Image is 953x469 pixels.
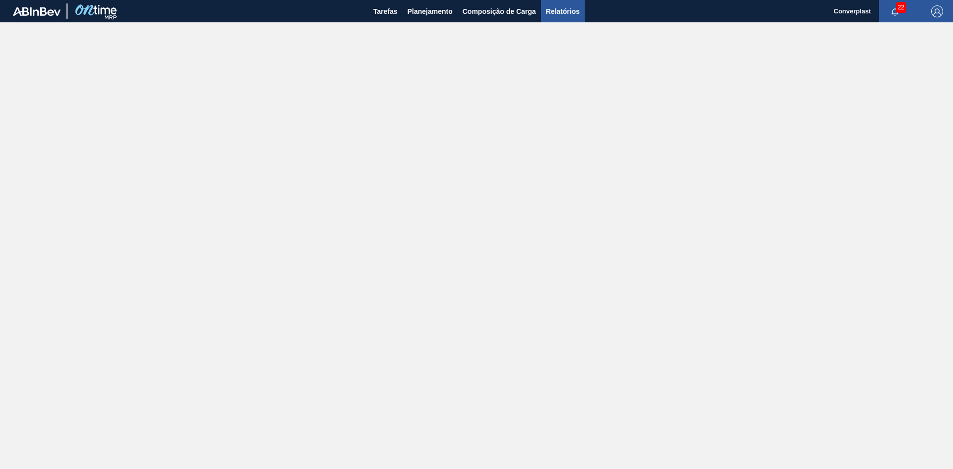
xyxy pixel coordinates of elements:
img: Logout [931,5,943,17]
span: 22 [896,2,906,13]
span: Relatórios [546,5,580,17]
img: TNhmsLtSVTkK8tSr43FrP2fwEKptu5GPRR3wAAAABJRU5ErkJggg== [13,7,61,16]
span: Composição de Carga [463,5,536,17]
span: Planejamento [408,5,453,17]
span: Tarefas [373,5,398,17]
button: Notificações [879,4,911,18]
